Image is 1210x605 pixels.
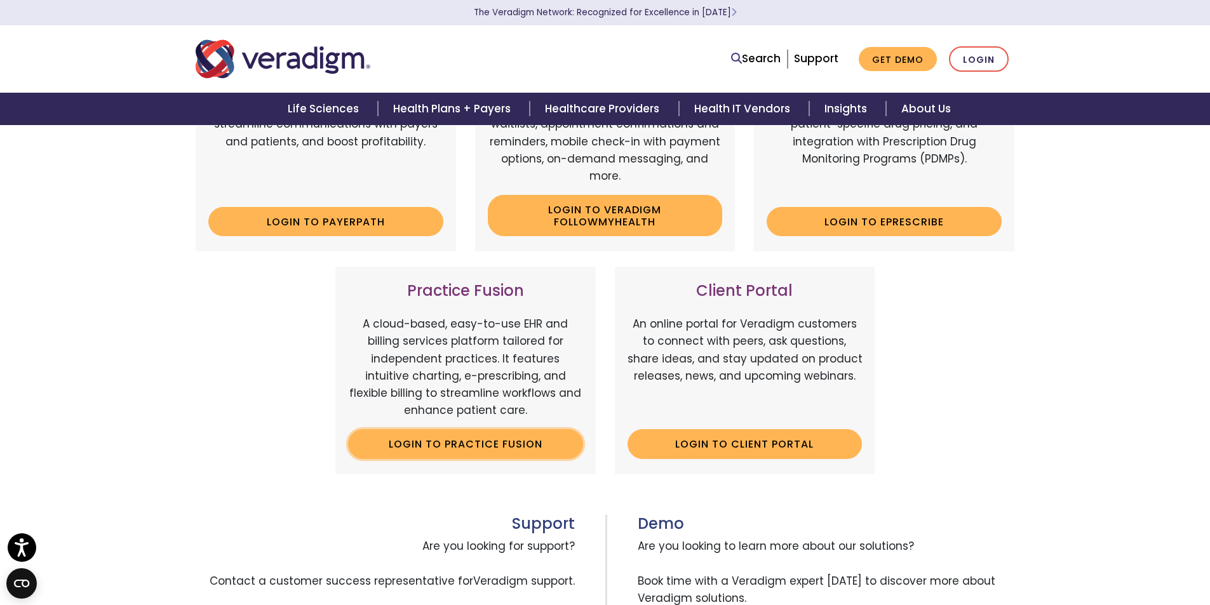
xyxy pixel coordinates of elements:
[196,515,575,533] h3: Support
[530,93,678,125] a: Healthcare Providers
[196,38,370,80] img: Veradigm logo
[886,93,966,125] a: About Us
[488,195,723,236] a: Login to Veradigm FollowMyHealth
[6,568,37,599] button: Open CMP widget
[348,429,583,458] a: Login to Practice Fusion
[196,533,575,595] span: Are you looking for support? Contact a customer success representative for
[628,429,863,458] a: Login to Client Portal
[859,47,937,72] a: Get Demo
[767,207,1002,236] a: Login to ePrescribe
[208,207,443,236] a: Login to Payerpath
[679,93,809,125] a: Health IT Vendors
[731,50,781,67] a: Search
[208,64,443,197] p: Web-based, user-friendly solutions that help providers and practice administrators enhance revenu...
[628,316,863,419] p: An online portal for Veradigm customers to connect with peers, ask questions, share ideas, and st...
[949,46,1009,72] a: Login
[378,93,530,125] a: Health Plans + Payers
[628,282,863,300] h3: Client Portal
[638,515,1015,533] h3: Demo
[474,6,737,18] a: The Veradigm Network: Recognized for Excellence in [DATE]Learn More
[731,6,737,18] span: Learn More
[348,316,583,419] p: A cloud-based, easy-to-use EHR and billing services platform tailored for independent practices. ...
[473,573,575,588] span: Veradigm support.
[272,93,378,125] a: Life Sciences
[348,282,583,300] h3: Practice Fusion
[794,51,838,66] a: Support
[767,64,1002,197] p: A comprehensive solution that simplifies prescribing for healthcare providers with features like ...
[809,93,886,125] a: Insights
